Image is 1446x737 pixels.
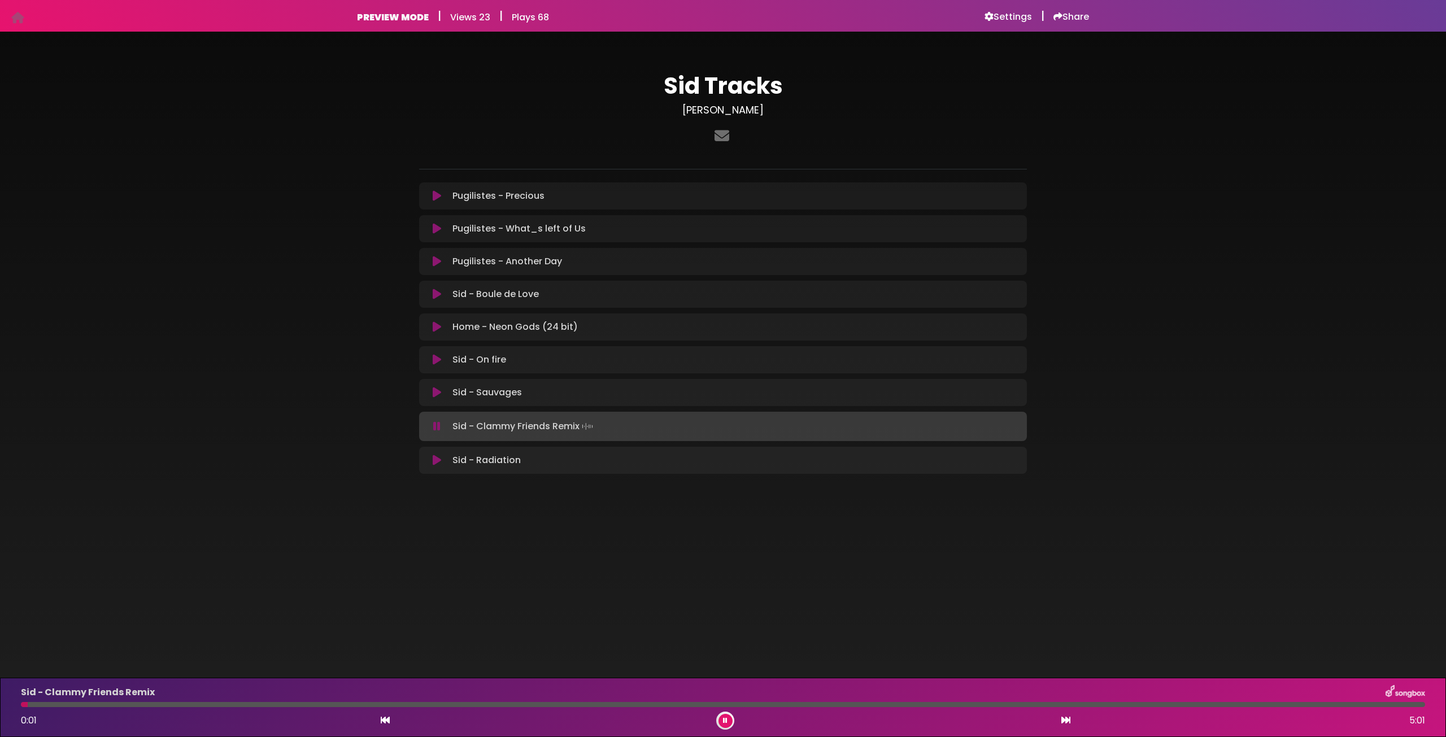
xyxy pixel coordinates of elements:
h6: Views 23 [450,12,490,23]
h3: [PERSON_NAME] [419,104,1027,116]
p: Sid - Boule de Love [452,287,539,301]
p: Home - Neon Gods (24 bit) [452,320,578,334]
p: Sid - On fire [452,353,506,367]
h6: PREVIEW MODE [357,12,429,23]
p: Sid - Radiation [452,453,521,467]
p: Sid - Sauvages [452,386,522,399]
p: Pugilistes - Another Day [452,255,562,268]
h5: | [438,9,441,23]
p: Pugilistes - Precious [452,189,545,203]
h1: Sid Tracks [419,72,1027,99]
h5: | [499,9,503,23]
img: waveform4.gif [580,418,595,434]
h5: | [1041,9,1044,23]
a: Settings [985,11,1032,23]
p: Pugilistes - What_s left of Us [452,222,586,236]
p: Sid - Clammy Friends Remix [452,418,595,434]
a: Share [1053,11,1089,23]
h6: Plays 68 [512,12,549,23]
